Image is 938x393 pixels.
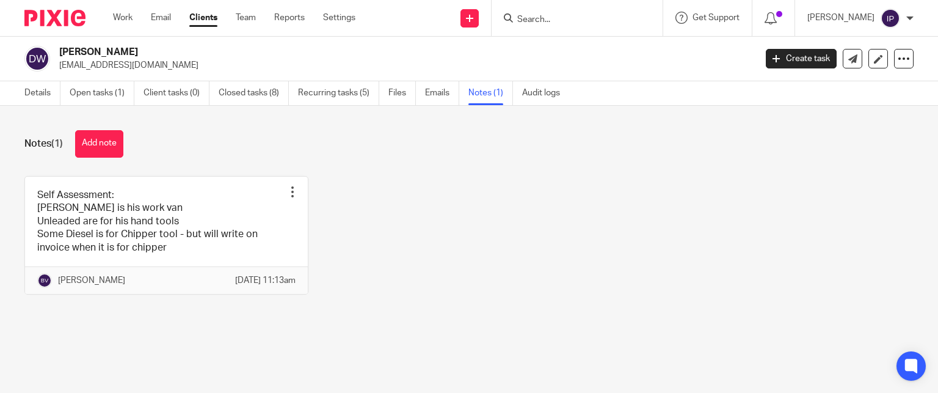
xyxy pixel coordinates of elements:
p: [EMAIL_ADDRESS][DOMAIN_NAME] [59,59,747,72]
span: (1) [51,139,63,149]
a: Reports [274,12,305,24]
button: Add note [75,130,123,158]
p: [PERSON_NAME] [807,12,874,24]
a: Settings [323,12,355,24]
img: svg%3E [37,273,52,288]
input: Search [516,15,626,26]
a: Open tasks (1) [70,81,134,105]
a: Closed tasks (8) [219,81,289,105]
h1: Notes [24,138,63,150]
img: svg%3E [24,46,50,72]
a: Audit logs [522,81,569,105]
p: [DATE] 11:13am [235,274,296,287]
a: Client tasks (0) [144,81,209,105]
a: Emails [425,81,459,105]
a: Recurring tasks (5) [298,81,379,105]
p: [PERSON_NAME] [58,274,125,287]
a: Details [24,81,60,105]
a: Work [113,12,133,24]
a: Create task [766,49,837,68]
a: Notes (1) [468,81,513,105]
a: Team [236,12,256,24]
img: Pixie [24,10,85,26]
a: Files [388,81,416,105]
a: Email [151,12,171,24]
a: Clients [189,12,217,24]
span: Get Support [693,13,740,22]
img: svg%3E [881,9,900,28]
h2: [PERSON_NAME] [59,46,610,59]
